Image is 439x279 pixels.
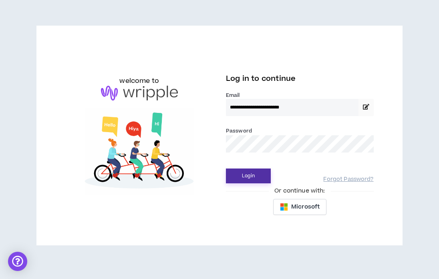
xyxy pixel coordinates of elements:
[273,199,326,215] button: Microsoft
[8,252,27,271] div: Open Intercom Messenger
[65,108,213,195] img: Welcome to Wripple
[226,74,296,84] span: Log in to continue
[226,92,374,99] label: Email
[226,169,271,183] button: Login
[291,203,320,211] span: Microsoft
[119,76,159,86] h6: welcome to
[269,187,330,195] span: Or continue with:
[226,127,252,134] label: Password
[101,86,178,101] img: logo-brand.png
[323,176,373,183] a: Forgot Password?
